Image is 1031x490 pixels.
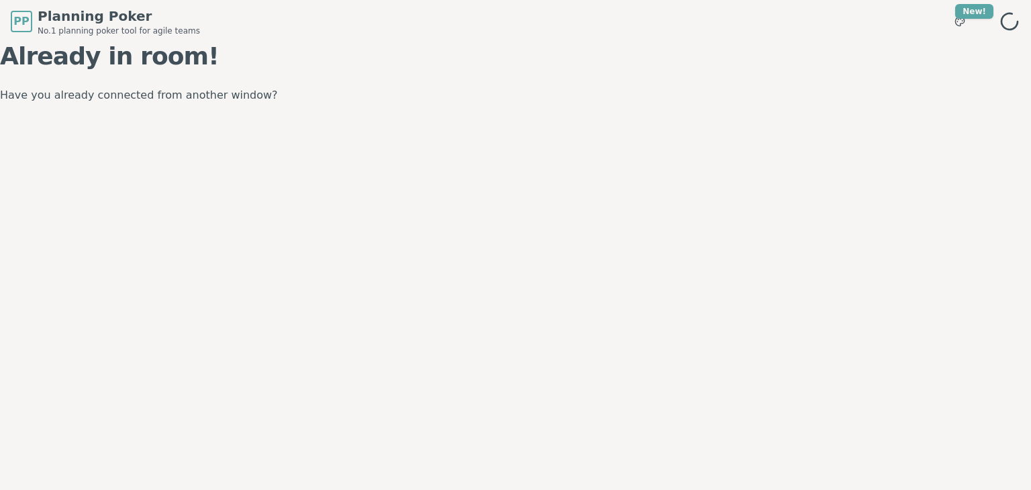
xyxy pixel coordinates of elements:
[13,13,29,30] span: PP
[955,4,993,19] div: New!
[38,7,200,26] span: Planning Poker
[38,26,200,36] span: No.1 planning poker tool for agile teams
[948,9,972,34] button: New!
[11,7,200,36] a: PPPlanning PokerNo.1 planning poker tool for agile teams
